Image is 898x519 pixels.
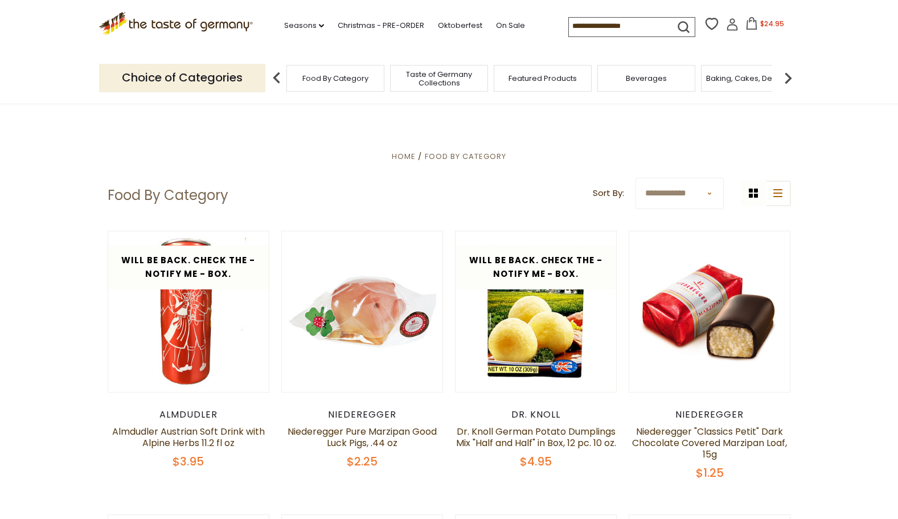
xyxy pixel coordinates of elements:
label: Sort By: [593,186,624,201]
img: Dr. Knoll German Potato Dumplings Mix "Half and Half" in Box, 12 pc. 10 oz. [456,231,617,393]
h1: Food By Category [108,187,228,204]
a: Oktoberfest [438,19,482,32]
a: Almdudler Austrian Soft Drink with Alpine Herbs 11.2 fl oz [112,425,265,449]
span: $1.25 [696,465,724,481]
p: Choice of Categories [99,64,265,92]
a: Food By Category [425,151,506,162]
a: Beverages [626,74,667,83]
a: Taste of Germany Collections [393,70,485,87]
img: Niederegger "Classics Petit" Dark Chocolate Covered Marzipan Loaf, 15g [629,252,790,371]
a: Featured Products [509,74,577,83]
div: Niederegger [281,409,444,420]
a: Niederegger Pure Marzipan Good Luck Pigs, .44 oz [288,425,437,449]
a: Baking, Cakes, Desserts [706,74,794,83]
a: Niederegger "Classics Petit" Dark Chocolate Covered Marzipan Loaf, 15g [632,425,787,461]
a: Home [392,151,416,162]
img: next arrow [777,67,799,89]
img: previous arrow [265,67,288,89]
span: $4.95 [520,453,552,469]
a: On Sale [496,19,525,32]
button: $24.95 [741,17,789,34]
span: $2.25 [347,453,378,469]
img: Niederegger Pure Marzipan Good Luck Pigs, .44 oz [282,231,443,393]
span: $24.95 [760,19,784,28]
a: Food By Category [302,74,368,83]
div: Dr. Knoll [455,409,617,420]
div: Almdudler [108,409,270,420]
a: Christmas - PRE-ORDER [338,19,424,32]
span: $3.95 [173,453,204,469]
a: Dr. Knoll German Potato Dumplings Mix "Half and Half" in Box, 12 pc. 10 oz. [456,425,616,449]
a: Seasons [284,19,324,32]
img: Almdudler Austrian Soft Drink with Alpine Herbs 11.2 fl oz [108,231,269,393]
div: Niederegger [629,409,791,420]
